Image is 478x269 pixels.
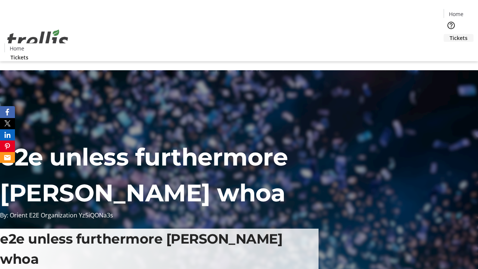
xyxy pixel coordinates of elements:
button: Help [444,18,459,33]
span: Tickets [10,53,28,61]
button: Cart [444,42,459,57]
a: Home [5,44,29,52]
span: Home [10,44,24,52]
a: Home [444,10,468,18]
a: Tickets [4,53,34,61]
a: Tickets [444,34,474,42]
img: Orient E2E Organization Yz5iQONa3s's Logo [4,21,71,59]
span: Tickets [450,34,468,42]
span: Home [449,10,463,18]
